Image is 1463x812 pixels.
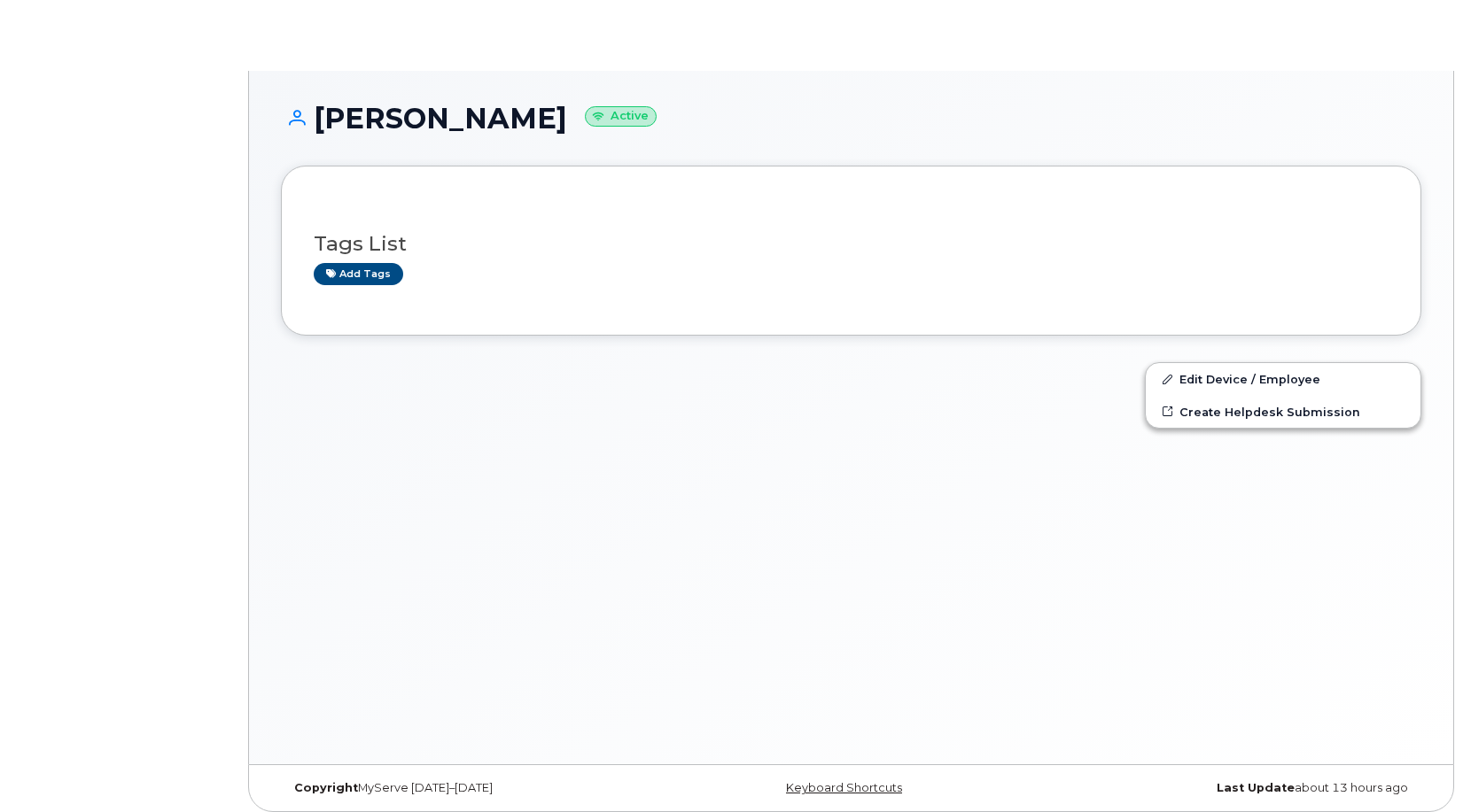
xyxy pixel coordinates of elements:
a: Edit Device / Employee [1146,363,1420,395]
a: Create Helpdesk Submission [1146,396,1420,428]
h1: [PERSON_NAME] [281,103,1421,134]
a: Keyboard Shortcuts [786,781,902,794]
div: MyServe [DATE]–[DATE] [281,781,661,795]
strong: Last Update [1217,781,1295,794]
strong: Copyright [294,781,358,794]
a: Add tags [314,263,403,285]
div: about 13 hours ago [1041,781,1421,795]
h3: Tags List [314,233,1389,255]
small: Active [585,106,657,127]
